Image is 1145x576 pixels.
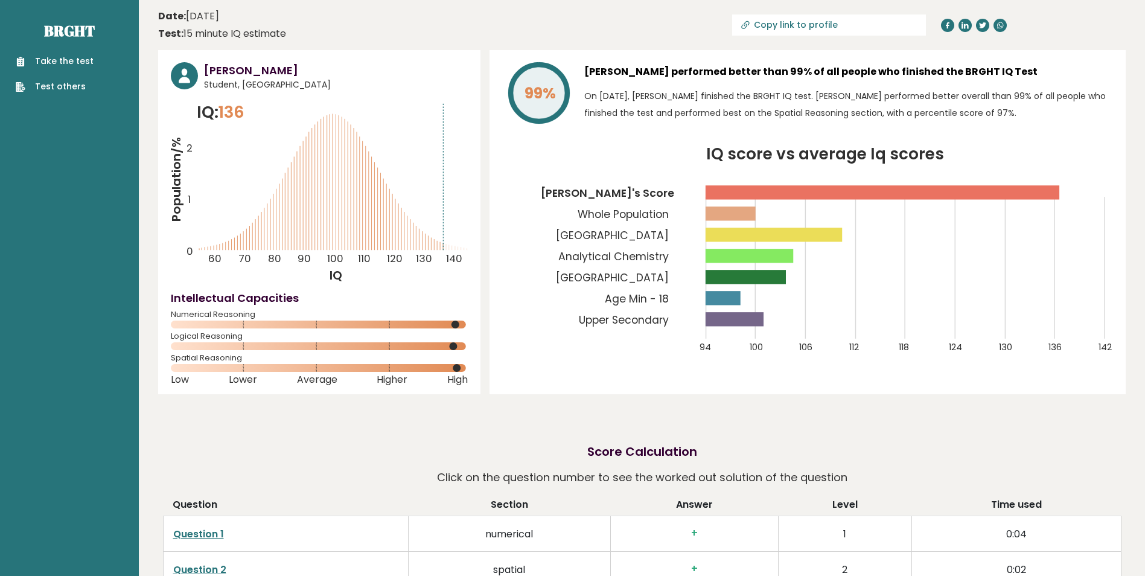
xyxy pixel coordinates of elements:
tspan: 140 [447,252,463,266]
tspan: Analytical Chemistry [559,249,669,264]
a: Question 1 [173,527,224,541]
tspan: IQ [330,267,342,284]
td: 1 [778,516,911,551]
span: Logical Reasoning [171,334,468,339]
a: Test others [16,80,94,93]
tspan: 110 [359,252,371,266]
tspan: 60 [208,252,222,266]
td: 0:04 [911,516,1121,551]
h4: Intellectual Capacities [171,290,468,306]
span: Lower [229,377,257,382]
th: Level [778,498,911,516]
tspan: 118 [899,341,910,353]
tspan: 142 [1099,341,1112,353]
tspan: [PERSON_NAME]'s Score [541,186,675,200]
tspan: [GEOGRAPHIC_DATA] [557,270,669,285]
time: [DATE] [158,9,219,24]
th: Section [408,498,610,516]
span: Numerical Reasoning [171,312,468,317]
tspan: Age Min - 18 [605,292,669,306]
a: Brght [44,21,95,40]
tspan: Upper Secondary [579,313,669,327]
tspan: 112 [850,341,860,353]
b: Test: [158,27,183,40]
div: 15 minute IQ estimate [158,27,286,41]
h3: + [620,563,768,575]
h3: [PERSON_NAME] performed better than 99% of all people who finished the BRGHT IQ Test [584,62,1113,82]
tspan: 136 [1049,341,1062,353]
span: Average [297,377,337,382]
tspan: Population/% [168,138,185,222]
tspan: 100 [327,252,343,266]
tspan: 99% [525,83,556,104]
tspan: 1 [188,192,191,206]
tspan: Whole Population [578,207,669,222]
td: numerical [408,516,610,551]
th: Time used [911,498,1121,516]
tspan: 120 [387,252,403,266]
tspan: 100 [750,341,763,353]
tspan: 0 [187,245,193,259]
a: Take the test [16,55,94,68]
tspan: 2 [187,141,193,155]
p: Click on the question number to see the worked out solution of the question [437,467,847,488]
p: IQ: [197,100,244,124]
h2: Score Calculation [587,443,697,461]
span: Spatial Reasoning [171,356,468,360]
h3: [PERSON_NAME] [204,62,468,78]
tspan: [GEOGRAPHIC_DATA] [557,228,669,243]
p: On [DATE], [PERSON_NAME] finished the BRGHT IQ test. [PERSON_NAME] performed better overall than ... [584,88,1113,121]
span: 136 [218,101,244,123]
tspan: IQ score vs average Iq scores [707,142,945,165]
span: High [447,377,468,382]
b: Date: [158,9,186,23]
tspan: 90 [298,252,311,266]
tspan: 80 [268,252,281,266]
th: Question [163,498,408,516]
span: Low [171,377,189,382]
tspan: 106 [800,341,813,353]
tspan: 94 [700,341,712,353]
span: Higher [377,377,407,382]
span: Student, [GEOGRAPHIC_DATA] [204,78,468,91]
th: Answer [610,498,778,516]
tspan: 124 [949,341,963,353]
tspan: 70 [238,252,251,266]
tspan: 130 [416,252,433,266]
tspan: 130 [1000,341,1013,353]
h3: + [620,527,768,540]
